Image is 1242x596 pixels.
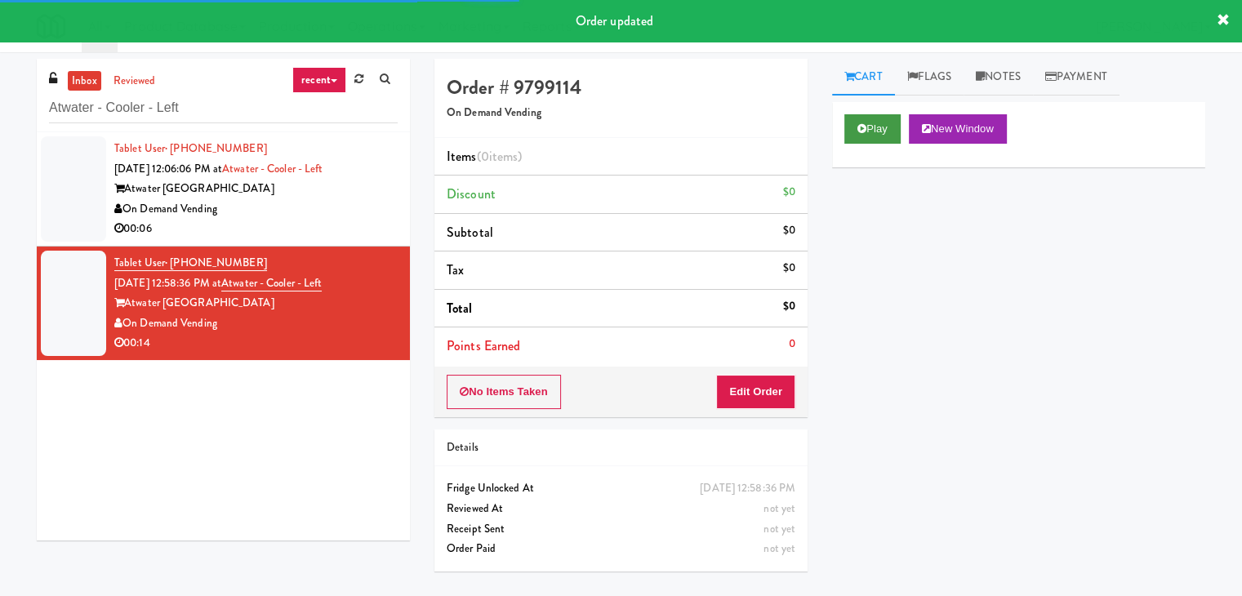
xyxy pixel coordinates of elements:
[447,499,795,519] div: Reviewed At
[447,478,795,499] div: Fridge Unlocked At
[447,336,520,355] span: Points Earned
[447,107,795,119] h5: On Demand Vending
[783,220,795,241] div: $0
[763,521,795,536] span: not yet
[447,539,795,559] div: Order Paid
[763,500,795,516] span: not yet
[114,293,398,314] div: Atwater [GEOGRAPHIC_DATA]
[447,147,522,166] span: Items
[489,147,519,166] ng-pluralize: items
[763,540,795,556] span: not yet
[789,334,795,354] div: 0
[447,185,496,203] span: Discount
[477,147,523,166] span: (0 )
[221,275,322,291] a: Atwater - Cooler - Left
[895,59,964,96] a: Flags
[447,223,493,242] span: Subtotal
[68,71,101,91] a: inbox
[1033,59,1120,96] a: Payment
[783,182,795,202] div: $0
[114,140,267,156] a: Tablet User· [PHONE_NUMBER]
[447,77,795,98] h4: Order # 9799114
[832,59,895,96] a: Cart
[576,11,653,30] span: Order updated
[49,93,398,123] input: Search vision orders
[37,247,410,360] li: Tablet User· [PHONE_NUMBER][DATE] 12:58:36 PM atAtwater - Cooler - LeftAtwater [GEOGRAPHIC_DATA]O...
[114,161,222,176] span: [DATE] 12:06:06 PM at
[447,438,795,458] div: Details
[700,478,795,499] div: [DATE] 12:58:36 PM
[165,140,267,156] span: · [PHONE_NUMBER]
[109,71,160,91] a: reviewed
[114,314,398,334] div: On Demand Vending
[37,132,410,247] li: Tablet User· [PHONE_NUMBER][DATE] 12:06:06 PM atAtwater - Cooler - LeftAtwater [GEOGRAPHIC_DATA]O...
[909,114,1007,144] button: New Window
[292,67,346,93] a: recent
[964,59,1033,96] a: Notes
[447,299,473,318] span: Total
[222,161,323,176] a: Atwater - Cooler - Left
[783,296,795,317] div: $0
[844,114,901,144] button: Play
[114,275,221,291] span: [DATE] 12:58:36 PM at
[114,333,398,354] div: 00:14
[783,258,795,278] div: $0
[447,519,795,540] div: Receipt Sent
[114,255,267,271] a: Tablet User· [PHONE_NUMBER]
[114,199,398,220] div: On Demand Vending
[447,375,561,409] button: No Items Taken
[447,260,464,279] span: Tax
[114,219,398,239] div: 00:06
[165,255,267,270] span: · [PHONE_NUMBER]
[114,179,398,199] div: Atwater [GEOGRAPHIC_DATA]
[716,375,795,409] button: Edit Order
